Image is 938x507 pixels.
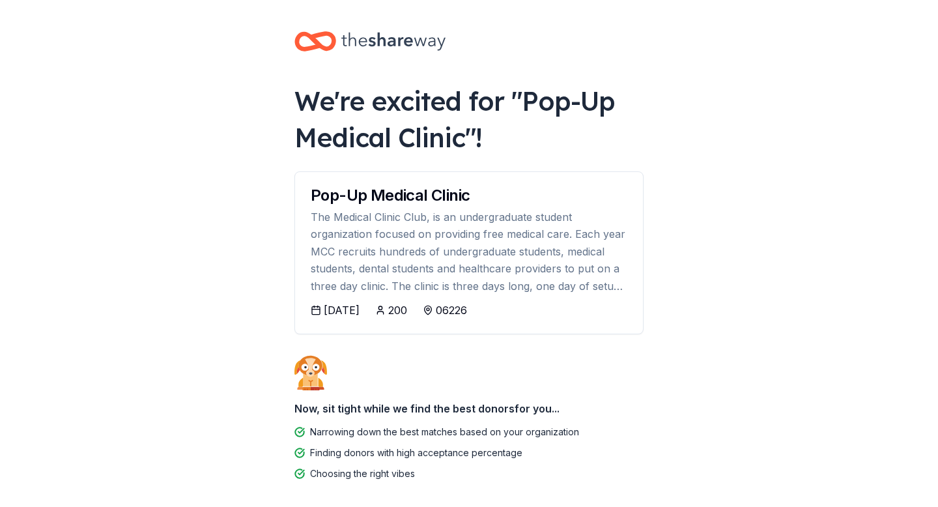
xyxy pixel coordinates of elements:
[310,445,522,461] div: Finding donors with high acceptance percentage
[311,209,627,295] div: The Medical Clinic Club, is an undergraduate student organization focused on providing free medic...
[294,83,644,156] div: We're excited for " Pop-Up Medical Clinic "!
[294,396,644,422] div: Now, sit tight while we find the best donors for you...
[324,302,360,318] div: [DATE]
[310,424,579,440] div: Narrowing down the best matches based on your organization
[388,302,407,318] div: 200
[311,188,627,203] div: Pop-Up Medical Clinic
[310,466,415,482] div: Choosing the right vibes
[294,355,327,390] img: Dog waiting patiently
[436,302,467,318] div: 06226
